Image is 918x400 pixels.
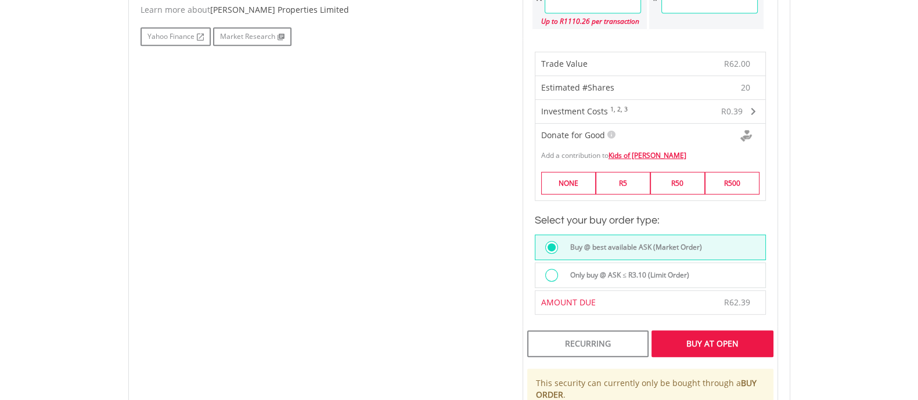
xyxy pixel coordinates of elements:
[609,150,686,160] a: Kids of [PERSON_NAME]
[541,172,596,194] label: NONE
[213,27,291,46] a: Market Research
[527,330,649,357] div: Recurring
[741,82,750,93] span: 20
[705,172,759,194] label: R500
[610,105,628,113] sup: 1, 2, 3
[563,269,689,282] label: Only buy @ ASK ≤ R3.10 (Limit Order)
[541,106,608,117] span: Investment Costs
[740,130,752,142] img: Donte For Good
[541,58,588,69] span: Trade Value
[563,241,702,254] label: Buy @ best available ASK (Market Order)
[141,4,505,16] div: Learn more about
[141,27,211,46] a: Yahoo Finance
[210,4,349,15] span: [PERSON_NAME] Properties Limited
[596,172,650,194] label: R5
[724,297,750,308] span: R62.39
[536,377,757,400] b: BUY ORDER
[541,82,614,93] span: Estimated #Shares
[650,172,705,194] label: R50
[721,106,743,117] span: R0.39
[651,330,773,357] div: Buy At Open
[535,145,765,160] div: Add a contribution to
[724,58,750,69] span: R62.00
[541,297,596,308] span: AMOUNT DUE
[532,13,641,29] div: Up to R1110.26 per transaction
[535,212,766,229] h3: Select your buy order type:
[541,129,605,140] span: Donate for Good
